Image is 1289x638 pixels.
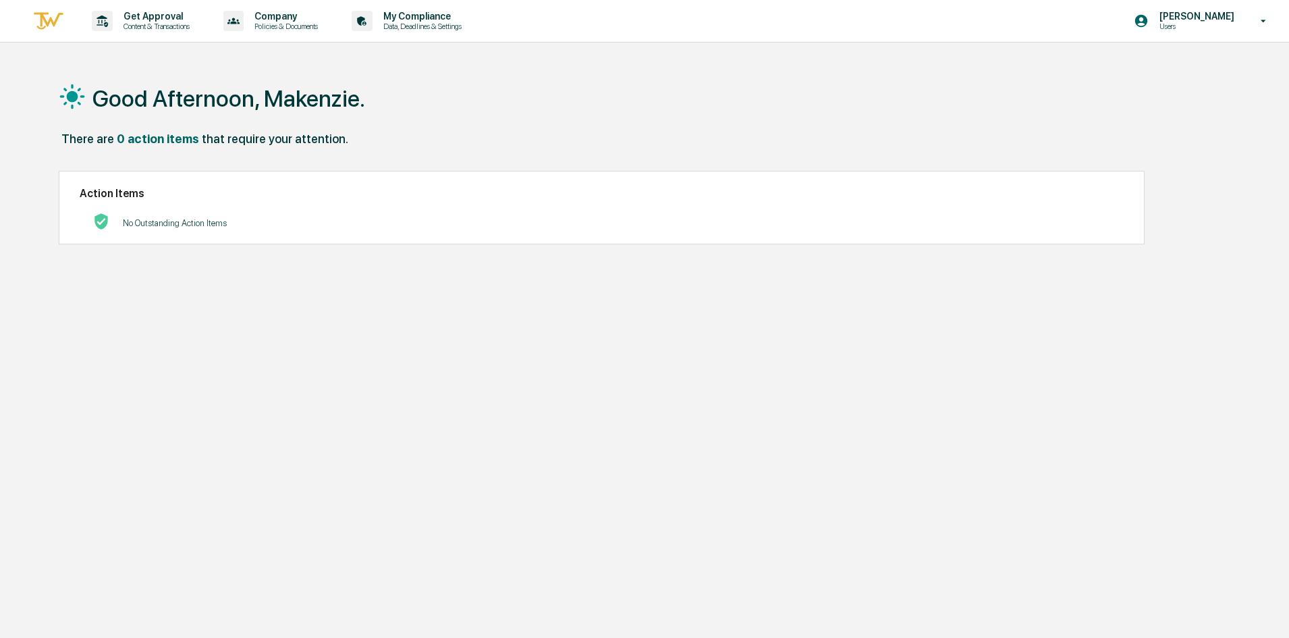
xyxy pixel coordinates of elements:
div: There are [61,132,114,146]
p: Get Approval [113,11,196,22]
p: Users [1149,22,1241,31]
div: that require your attention. [202,132,348,146]
h2: Action Items [80,187,1124,200]
p: Policies & Documents [244,22,325,31]
p: No Outstanding Action Items [123,218,227,228]
img: logo [32,10,65,32]
h1: Good Afternoon, Makenzie. [92,85,365,112]
p: Content & Transactions [113,22,196,31]
p: [PERSON_NAME] [1149,11,1241,22]
p: Company [244,11,325,22]
p: Data, Deadlines & Settings [373,22,468,31]
div: 0 action items [117,132,199,146]
p: My Compliance [373,11,468,22]
img: No Actions logo [93,213,109,230]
